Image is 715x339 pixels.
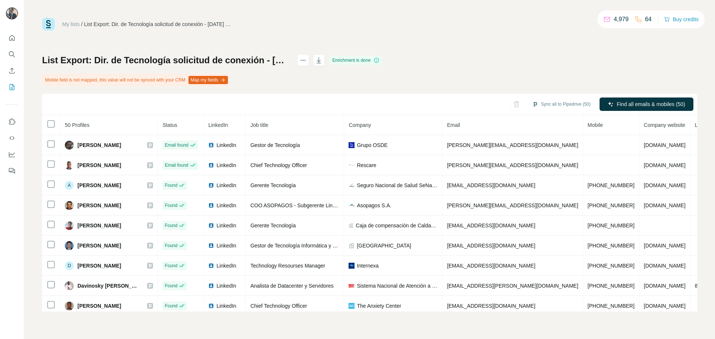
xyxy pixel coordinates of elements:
span: [PHONE_NUMBER] [588,182,635,188]
img: company-logo [349,164,355,167]
button: Search [6,48,18,61]
span: Status [162,122,177,128]
span: LinkedIn [216,262,236,269]
span: Gerente Tecnología [250,223,296,228]
span: [PERSON_NAME] [77,302,121,310]
span: LinkedIn [216,141,236,149]
span: Landline [695,122,715,128]
span: Company website [644,122,685,128]
span: Caja de compensación de Caldas - CONFA [356,222,438,229]
img: company-logo [349,263,355,269]
img: LinkedIn logo [208,202,214,208]
span: [GEOGRAPHIC_DATA] [357,242,411,249]
span: [PHONE_NUMBER] [588,283,635,289]
div: Enrichment is done [330,56,382,65]
span: Found [165,222,177,229]
span: LinkedIn [216,202,236,209]
span: Rescare [357,161,376,169]
img: company-logo [349,182,355,188]
img: Avatar [65,221,74,230]
span: [EMAIL_ADDRESS][PERSON_NAME][DOMAIN_NAME] [447,283,578,289]
span: Asopagos S.A. [357,202,391,209]
span: [EMAIL_ADDRESS][DOMAIN_NAME] [447,263,535,269]
span: [EMAIL_ADDRESS][DOMAIN_NAME] [447,182,535,188]
span: [DOMAIN_NAME] [644,283,686,289]
img: LinkedIn logo [208,283,214,289]
li: / [81,20,83,28]
span: [PHONE_NUMBER] [588,263,635,269]
span: Analista de Datacenter y Servidores [250,283,333,289]
img: LinkedIn logo [208,142,214,148]
span: [PERSON_NAME][EMAIL_ADDRESS][DOMAIN_NAME] [447,202,578,208]
span: [PERSON_NAME][EMAIL_ADDRESS][DOMAIN_NAME] [447,162,578,168]
button: Find all emails & mobiles (50) [600,97,693,111]
p: 4,979 [614,15,629,24]
span: Seguro Nacional de Salud SeNaSa RD [357,182,438,189]
div: D [65,261,74,270]
img: Avatar [6,7,18,19]
span: [PERSON_NAME] [77,222,121,229]
span: [DOMAIN_NAME] [644,263,686,269]
img: LinkedIn logo [208,182,214,188]
img: Surfe Logo [42,18,55,31]
button: Buy credits [664,14,699,25]
button: My lists [6,80,18,94]
span: Mobile [588,122,603,128]
span: Find all emails & mobiles (50) [617,100,685,108]
span: [DOMAIN_NAME] [644,303,686,309]
span: [DOMAIN_NAME] [644,142,686,148]
span: [PERSON_NAME] [77,161,121,169]
button: Sync all to Pipedrive (50) [527,99,596,110]
p: 64 [645,15,652,24]
img: LinkedIn logo [208,243,214,249]
span: [DOMAIN_NAME] [644,202,686,208]
span: The Anxiety Center [357,302,401,310]
div: A [65,181,74,190]
span: LinkedIn [208,122,228,128]
span: [PHONE_NUMBER] [588,202,635,208]
div: List Export: Dir. de Tecnología solicitud de conexión - [DATE] 00:31 [84,20,233,28]
span: [PERSON_NAME] [77,182,121,189]
h1: List Export: Dir. de Tecnología solicitud de conexión - [DATE] 00:31 [42,54,290,66]
span: LinkedIn [216,222,236,229]
span: [PERSON_NAME][EMAIL_ADDRESS][DOMAIN_NAME] [447,142,578,148]
span: Gestor de Tecnología [250,142,300,148]
span: [PHONE_NUMBER] [588,223,635,228]
span: Found [165,282,177,289]
button: Feedback [6,164,18,178]
span: [DOMAIN_NAME] [644,162,686,168]
button: Use Surfe on LinkedIn [6,115,18,128]
img: company-logo [349,142,355,148]
div: Mobile field is not mapped, this value will not be synced with your CRM [42,74,229,86]
span: [DOMAIN_NAME] [644,182,686,188]
span: LinkedIn [216,242,236,249]
span: Sistema Nacional de Atención a Emergencias y Seguridad 9-1-1 [357,282,438,290]
span: Found [165,262,177,269]
span: Email found [165,162,188,169]
span: [EMAIL_ADDRESS][DOMAIN_NAME] [447,243,535,249]
span: Chief Technology Officer [250,303,307,309]
span: [PERSON_NAME] [77,262,121,269]
span: 50 Profiles [65,122,89,128]
span: Company [349,122,371,128]
span: Found [165,182,177,189]
span: [PHONE_NUMBER] [588,303,635,309]
span: [PHONE_NUMBER] [588,243,635,249]
span: [DOMAIN_NAME] [644,243,686,249]
span: Gerente Tecnología [250,182,296,188]
img: Avatar [65,161,74,170]
span: Email [447,122,460,128]
span: [PERSON_NAME] [77,141,121,149]
span: Gestor de Tecnología Informática y Comunicaciones [250,243,371,249]
span: Chief Technology Officer [250,162,307,168]
span: COO ASOPAGOS - Subgerente Lineas de Servicio [250,202,368,208]
img: Avatar [65,241,74,250]
button: Quick start [6,31,18,45]
span: Found [165,303,177,309]
img: LinkedIn logo [208,162,214,168]
span: LinkedIn [216,182,236,189]
span: [PERSON_NAME] [77,242,121,249]
button: Dashboard [6,148,18,161]
span: Email found [165,142,188,148]
img: LinkedIn logo [208,303,214,309]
